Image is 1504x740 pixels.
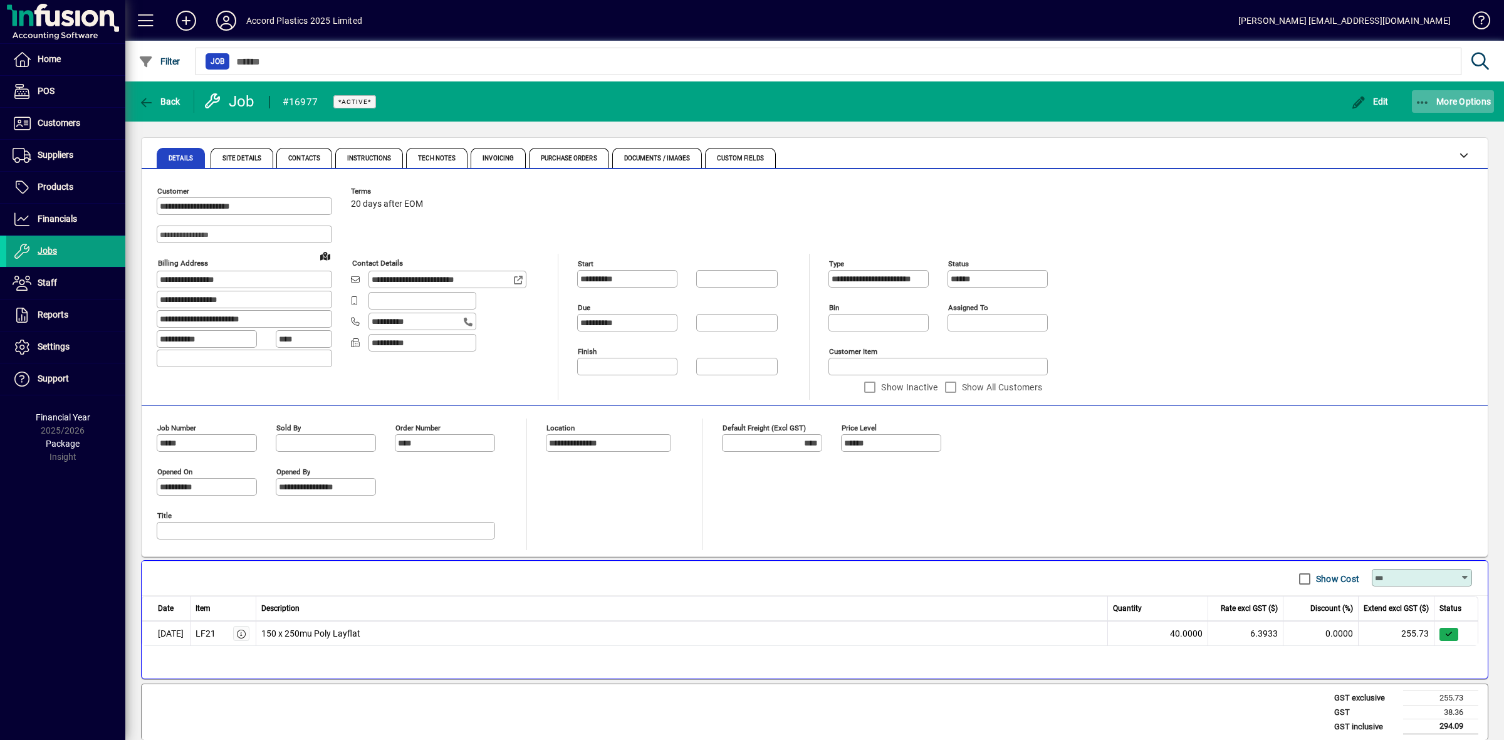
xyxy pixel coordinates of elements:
span: Financials [38,214,77,224]
span: Purchase Orders [541,155,597,162]
mat-label: Customer Item [829,347,877,356]
td: 255.73 [1403,691,1478,706]
a: Settings [6,331,125,363]
mat-label: Customer [157,187,189,195]
span: Details [169,155,193,162]
a: View on map [315,246,335,266]
span: 40.0000 [1170,627,1203,640]
mat-label: Title [157,511,172,520]
span: Reports [38,310,68,320]
span: Filter [138,56,180,66]
a: POS [6,76,125,107]
mat-label: Location [546,424,575,432]
span: Description [261,603,300,614]
span: Status [1439,603,1461,614]
td: 294.09 [1403,719,1478,734]
button: Back [135,90,184,113]
span: Back [138,96,180,107]
td: GST [1328,705,1403,719]
mat-label: Start [578,259,593,268]
button: Edit [1348,90,1392,113]
span: Site Details [222,155,261,162]
td: GST inclusive [1328,719,1403,734]
a: Products [6,172,125,203]
span: More Options [1415,96,1491,107]
span: Instructions [347,155,391,162]
a: Support [6,363,125,395]
mat-label: Assigned to [948,303,988,312]
mat-label: Order number [395,424,441,432]
div: [PERSON_NAME] [EMAIL_ADDRESS][DOMAIN_NAME] [1238,11,1451,31]
span: Staff [38,278,57,288]
td: GST exclusive [1328,691,1403,706]
span: Suppliers [38,150,73,160]
span: Terms [351,187,426,195]
span: Edit [1351,96,1389,107]
span: Jobs [38,246,57,256]
button: Profile [206,9,246,32]
span: Settings [38,341,70,352]
button: Filter [135,50,184,73]
td: 150 x 250mu Poly Layflat [256,621,1109,646]
span: Documents / Images [624,155,691,162]
span: Job [211,55,224,68]
mat-label: Bin [829,303,839,312]
a: Home [6,44,125,75]
mat-label: Type [829,259,844,268]
span: Customers [38,118,80,128]
td: [DATE] [142,621,191,646]
mat-label: Finish [578,347,597,356]
mat-label: Status [948,259,969,268]
span: Rate excl GST ($) [1221,603,1278,614]
span: Date [158,603,174,614]
mat-label: Default Freight (excl GST) [723,424,806,432]
a: Suppliers [6,140,125,171]
span: Support [38,373,69,383]
div: Job [204,91,257,112]
button: More Options [1412,90,1495,113]
span: 20 days after EOM [351,199,423,209]
span: Contacts [288,155,320,162]
a: Customers [6,108,125,139]
mat-label: Due [578,303,590,312]
span: POS [38,86,55,96]
span: Home [38,54,61,64]
span: Products [38,182,73,192]
div: #16977 [283,92,318,112]
div: Accord Plastics 2025 Limited [246,11,362,31]
td: 38.36 [1403,705,1478,719]
a: Staff [6,268,125,299]
span: Tech Notes [418,155,456,162]
td: 255.73 [1359,621,1434,646]
span: Package [46,439,80,449]
label: Show Cost [1313,573,1359,585]
span: Item [196,603,211,614]
a: Knowledge Base [1463,3,1488,43]
span: Quantity [1113,603,1142,614]
a: Financials [6,204,125,235]
a: Reports [6,300,125,331]
mat-label: Opened On [157,467,192,476]
td: 0.0000 [1283,621,1359,646]
span: Custom Fields [717,155,763,162]
app-page-header-button: Back [125,90,194,113]
span: Extend excl GST ($) [1364,603,1429,614]
span: Discount (%) [1310,603,1353,614]
mat-label: Opened by [276,467,310,476]
button: Add [166,9,206,32]
span: Invoicing [483,155,514,162]
td: 6.3933 [1208,621,1283,646]
mat-label: Price Level [842,424,877,432]
div: LF21 [196,627,216,640]
span: Financial Year [36,412,90,422]
mat-label: Job number [157,424,196,432]
mat-label: Sold by [276,424,301,432]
